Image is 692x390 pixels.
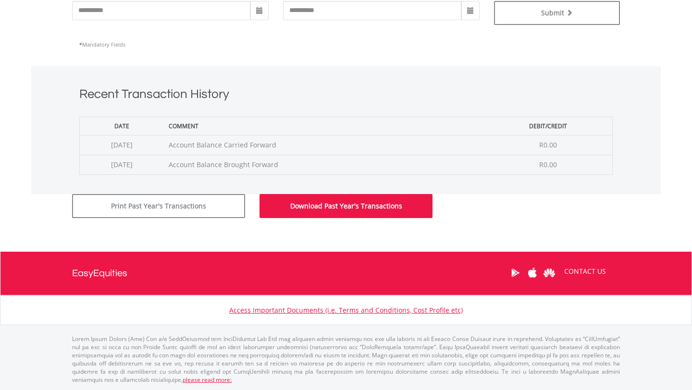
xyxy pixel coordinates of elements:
[164,135,484,155] td: Account Balance Carried Forward
[164,155,484,174] td: Account Balance Brought Forward
[80,117,164,135] th: Date
[557,258,613,285] a: CONTACT US
[539,140,557,149] span: R0.00
[72,194,245,218] button: Print Past Year's Transactions
[494,1,620,25] button: Submit
[164,117,484,135] th: Comment
[539,160,557,169] span: R0.00
[524,258,541,288] a: Apple
[80,155,164,174] td: [DATE]
[541,258,557,288] a: Huawei
[484,117,612,135] th: Debit/Credit
[229,305,463,315] a: Access Important Documents (i.e. Terms and Conditions, Cost Profile etc)
[72,252,127,295] a: EasyEquities
[79,85,613,107] h1: Recent Transaction History
[80,135,164,155] td: [DATE]
[79,41,125,48] span: Mandatory Fields
[259,194,432,218] button: Download Past Year's Transactions
[183,376,232,384] a: please read more:
[72,335,620,384] p: Lorem Ipsum Dolors (Ame) Con a/e SeddOeiusmod tem InciDiduntut Lab Etd mag aliquaen admin veniamq...
[507,258,524,288] a: Google Play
